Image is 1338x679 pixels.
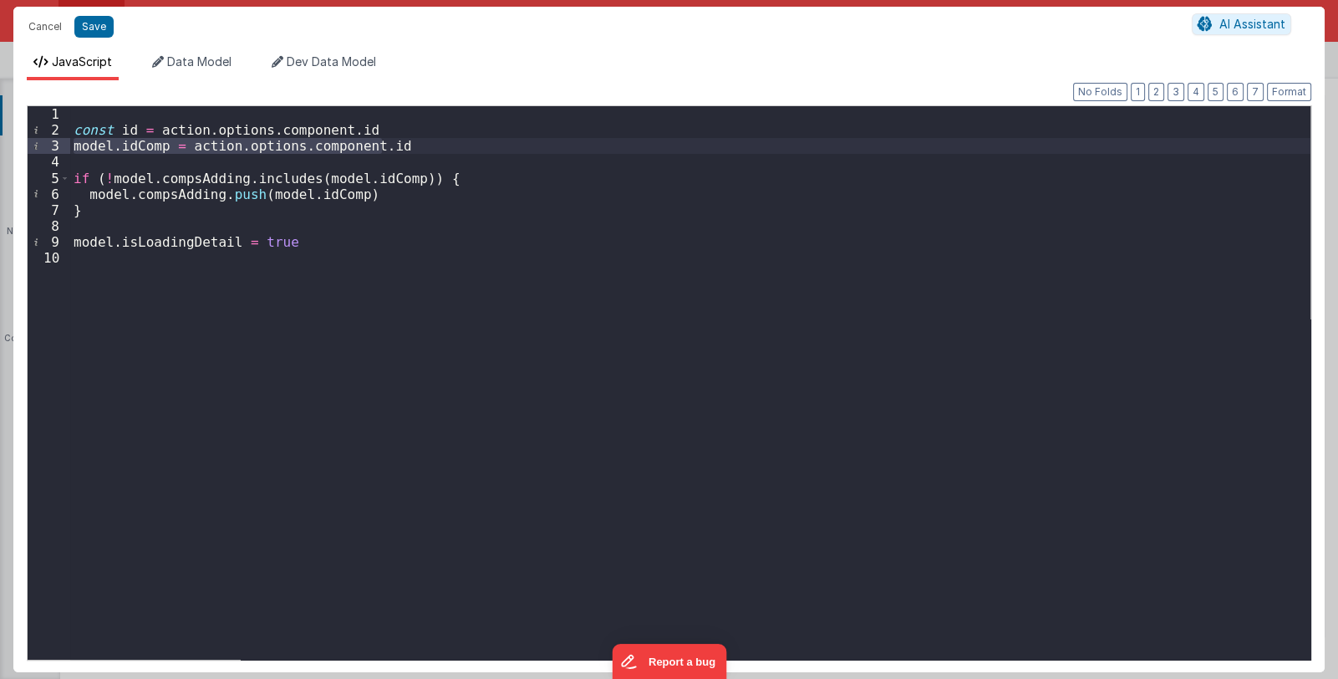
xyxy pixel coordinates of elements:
[1073,83,1127,101] button: No Folds
[28,138,70,154] div: 3
[1267,83,1311,101] button: Format
[1247,83,1264,101] button: 7
[1219,17,1285,31] span: AI Assistant
[28,106,70,122] div: 1
[1148,83,1164,101] button: 2
[1192,13,1291,35] button: AI Assistant
[1131,83,1145,101] button: 1
[167,54,231,69] span: Data Model
[1227,83,1244,101] button: 6
[1168,83,1184,101] button: 3
[28,250,70,266] div: 10
[52,54,112,69] span: JavaScript
[74,16,114,38] button: Save
[28,171,70,186] div: 5
[1188,83,1204,101] button: 4
[28,218,70,234] div: 8
[1208,83,1224,101] button: 5
[612,644,726,679] iframe: Marker.io feedback button
[20,15,70,38] button: Cancel
[28,202,70,218] div: 7
[28,186,70,202] div: 6
[28,154,70,170] div: 4
[28,234,70,250] div: 9
[287,54,376,69] span: Dev Data Model
[28,122,70,138] div: 2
